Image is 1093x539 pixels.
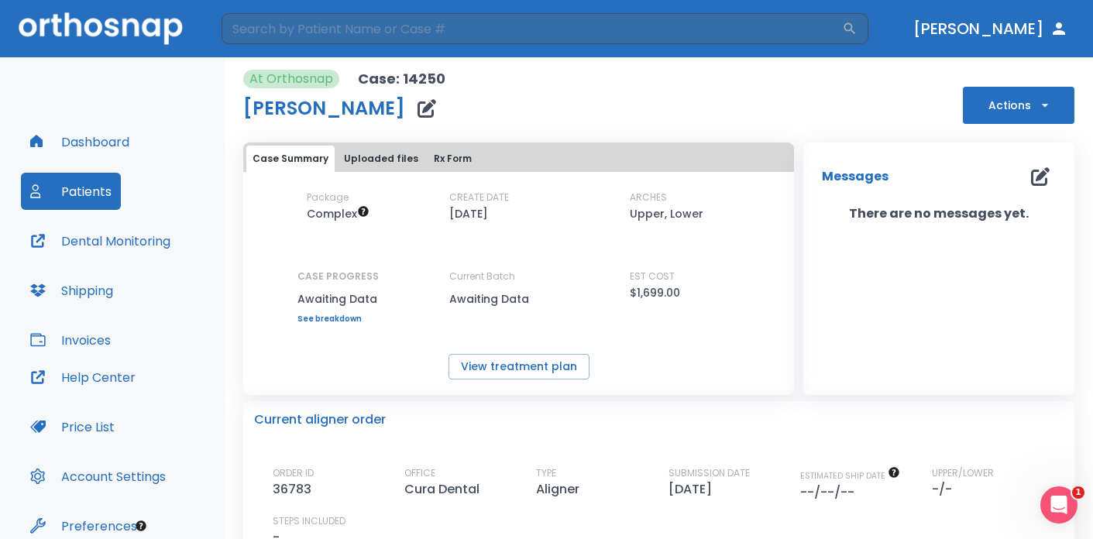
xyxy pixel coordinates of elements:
p: CREATE DATE [449,191,509,204]
p: Package [307,191,349,204]
p: 36783 [273,480,318,499]
button: Account Settings [21,458,175,495]
p: [DATE] [449,204,488,223]
p: CASE PROGRESS [297,269,379,283]
p: SUBMISSION DATE [669,466,750,480]
h1: [PERSON_NAME] [243,99,405,118]
p: Awaiting Data [297,290,379,308]
button: Invoices [21,321,120,359]
p: STEPS INCLUDED [273,514,345,528]
a: See breakdown [297,314,379,324]
p: There are no messages yet. [803,204,1074,223]
input: Search by Patient Name or Case # [222,13,842,44]
button: [PERSON_NAME] [907,15,1074,43]
button: Dental Monitoring [21,222,180,259]
p: [DATE] [669,480,718,499]
iframe: Intercom live chat [1040,486,1078,524]
p: Current aligner order [254,410,386,429]
span: The date will be available after approving treatment plan [800,470,900,482]
p: Cura Dental [404,480,486,499]
p: ARCHES [630,191,667,204]
p: TYPE [536,466,556,480]
p: Case: 14250 [358,70,445,88]
p: Aligner [536,480,586,499]
p: UPPER/LOWER [932,466,994,480]
p: -/- [932,480,958,499]
img: Orthosnap [19,12,183,44]
button: Dashboard [21,123,139,160]
p: Current Batch [449,269,589,283]
button: Actions [963,87,1074,124]
button: Price List [21,408,124,445]
p: ORDER ID [273,466,314,480]
p: $1,699.00 [630,283,680,302]
button: View treatment plan [449,354,589,379]
p: OFFICE [404,466,435,480]
button: Case Summary [246,146,335,172]
div: tabs [246,146,791,172]
p: At Orthosnap [249,70,333,88]
span: 1 [1072,486,1084,499]
p: EST COST [630,269,675,283]
button: Patients [21,173,121,210]
button: Uploaded files [338,146,424,172]
span: Up to 50 Steps (100 aligners) [307,206,369,221]
p: Upper, Lower [630,204,703,223]
p: --/--/-- [800,483,861,502]
button: Help Center [21,359,145,396]
p: Awaiting Data [449,290,589,308]
button: Rx Form [428,146,478,172]
div: Tooltip anchor [134,519,148,533]
button: Shipping [21,272,122,309]
p: Messages [822,167,888,186]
